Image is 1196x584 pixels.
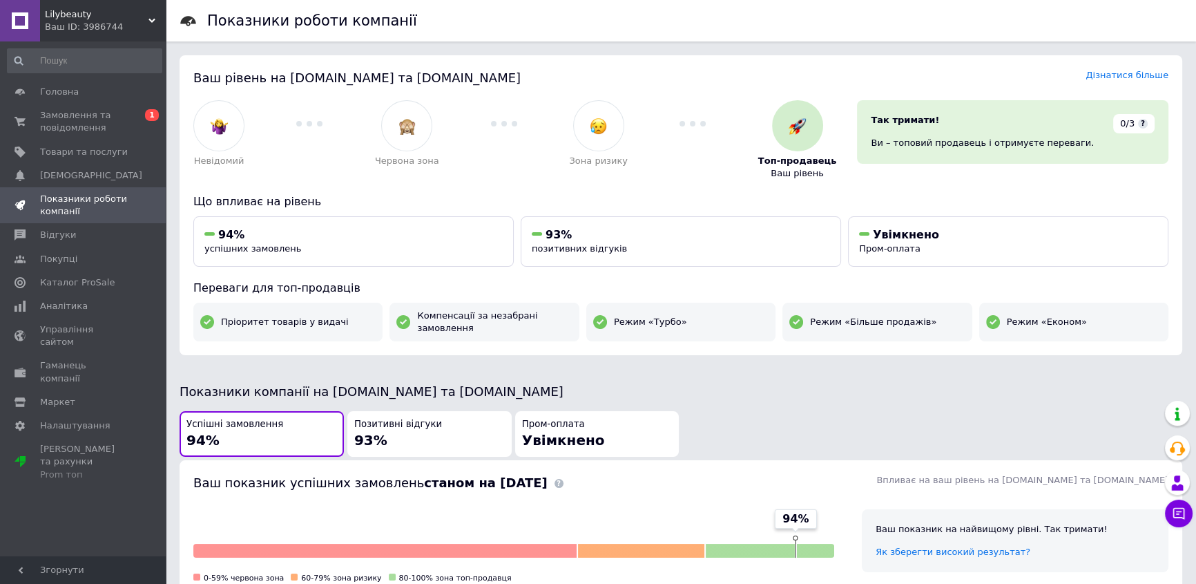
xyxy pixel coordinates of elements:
[45,8,148,21] span: Lilybeauty
[193,70,521,85] span: Ваш рівень на [DOMAIN_NAME] та [DOMAIN_NAME]
[301,574,381,583] span: 60-79% зона ризику
[186,432,220,449] span: 94%
[522,418,585,431] span: Пром-оплата
[1113,114,1155,133] div: 0/3
[354,418,442,431] span: Позитивні відгуки
[417,310,572,335] span: Компенсації за незабрані замовлення
[546,228,572,241] span: 93%
[515,411,679,458] button: Пром-оплатаУвімкнено
[186,418,283,431] span: Успішні замовлення
[40,469,128,481] div: Prom топ
[40,193,128,218] span: Показники роботи компанії
[40,86,79,98] span: Головна
[40,109,128,134] span: Замовлення та повідомлення
[218,228,244,241] span: 94%
[40,359,128,384] span: Гаманець компанії
[848,216,1168,267] button: УвімкненоПром-оплата
[1086,70,1168,80] a: Дізнатися більше
[40,396,75,408] span: Маркет
[194,155,244,167] span: Невідомий
[590,117,607,135] img: :disappointed_relieved:
[758,155,837,167] span: Топ-продавець
[1138,119,1148,129] span: ?
[399,574,512,583] span: 80-100% зона топ-продавця
[7,48,162,73] input: Пошук
[40,229,76,241] span: Відгуки
[871,115,939,125] span: Так тримати!
[1165,500,1193,527] button: Чат з покупцем
[532,243,627,254] span: позитивних відгуків
[859,243,920,254] span: Пром-оплата
[40,169,142,182] span: [DEMOGRAPHIC_DATA]
[876,523,1155,536] div: Ваш показник на найвищому рівні. Так тримати!
[204,574,284,583] span: 0-59% червона зона
[876,475,1168,485] span: Впливає на ваш рівень на [DOMAIN_NAME] та [DOMAIN_NAME]
[398,117,416,135] img: :see_no_evil:
[193,195,321,208] span: Що впливає на рівень
[180,411,344,458] button: Успішні замовлення94%
[876,547,1030,557] a: Як зберегти високий результат?
[1007,316,1087,328] span: Режим «Економ»
[145,109,159,121] span: 1
[789,117,806,135] img: :rocket:
[40,420,110,432] span: Налаштування
[347,411,512,458] button: Позитивні відгуки93%
[810,316,936,328] span: Режим «Більше продажів»
[424,475,547,490] b: станом на [DATE]
[40,323,128,348] span: Управління сайтом
[873,228,939,241] span: Увімкнено
[45,21,166,33] div: Ваш ID: 3986744
[204,243,301,254] span: успішних замовлень
[782,511,809,527] span: 94%
[569,155,628,167] span: Зона ризику
[180,384,563,399] span: Показники компанії на [DOMAIN_NAME] та [DOMAIN_NAME]
[40,443,128,481] span: [PERSON_NAME] та рахунки
[375,155,439,167] span: Червона зона
[193,216,514,267] button: 94%успішних замовлень
[40,276,115,289] span: Каталог ProSale
[40,146,128,158] span: Товари та послуги
[614,316,687,328] span: Режим «Турбо»
[522,432,605,449] span: Увімкнено
[771,167,824,180] span: Ваш рівень
[211,117,228,135] img: :woman-shrugging:
[193,281,360,294] span: Переваги для топ-продавців
[207,12,417,29] h1: Показники роботи компанії
[354,432,387,449] span: 93%
[871,137,1155,149] div: Ви – топовий продавець і отримуєте переваги.
[521,216,841,267] button: 93%позитивних відгуків
[40,300,88,312] span: Аналітика
[40,253,77,265] span: Покупці
[221,316,349,328] span: Пріоритет товарів у видачі
[193,475,548,490] span: Ваш показник успішних замовлень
